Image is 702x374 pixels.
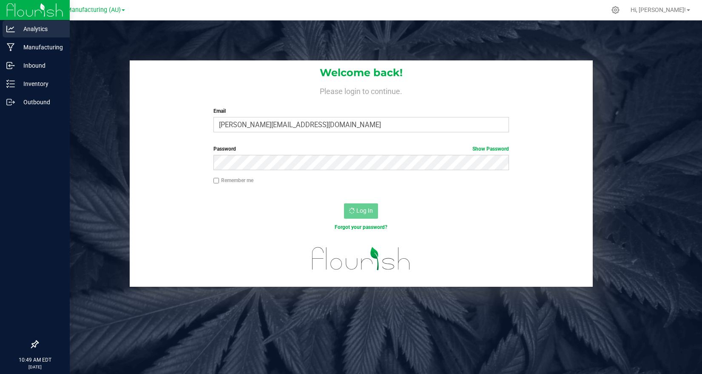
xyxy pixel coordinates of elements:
[15,42,66,52] p: Manufacturing
[6,80,15,88] inline-svg: Inventory
[631,6,686,13] span: Hi, [PERSON_NAME]!
[610,6,621,14] div: Manage settings
[6,43,15,51] inline-svg: Manufacturing
[130,85,593,95] h4: Please login to continue.
[130,67,593,78] h1: Welcome back!
[15,97,66,107] p: Outbound
[213,177,253,184] label: Remember me
[4,364,66,370] p: [DATE]
[344,203,378,219] button: Log In
[49,6,121,14] span: Stash Manufacturing (AU)
[15,60,66,71] p: Inbound
[213,178,219,184] input: Remember me
[4,356,66,364] p: 10:49 AM EDT
[335,224,387,230] a: Forgot your password?
[472,146,509,152] a: Show Password
[356,207,373,214] span: Log In
[213,146,236,152] span: Password
[15,24,66,34] p: Analytics
[6,25,15,33] inline-svg: Analytics
[15,79,66,89] p: Inventory
[213,107,509,115] label: Email
[6,98,15,106] inline-svg: Outbound
[6,61,15,70] inline-svg: Inbound
[303,240,419,277] img: flourish_logo.svg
